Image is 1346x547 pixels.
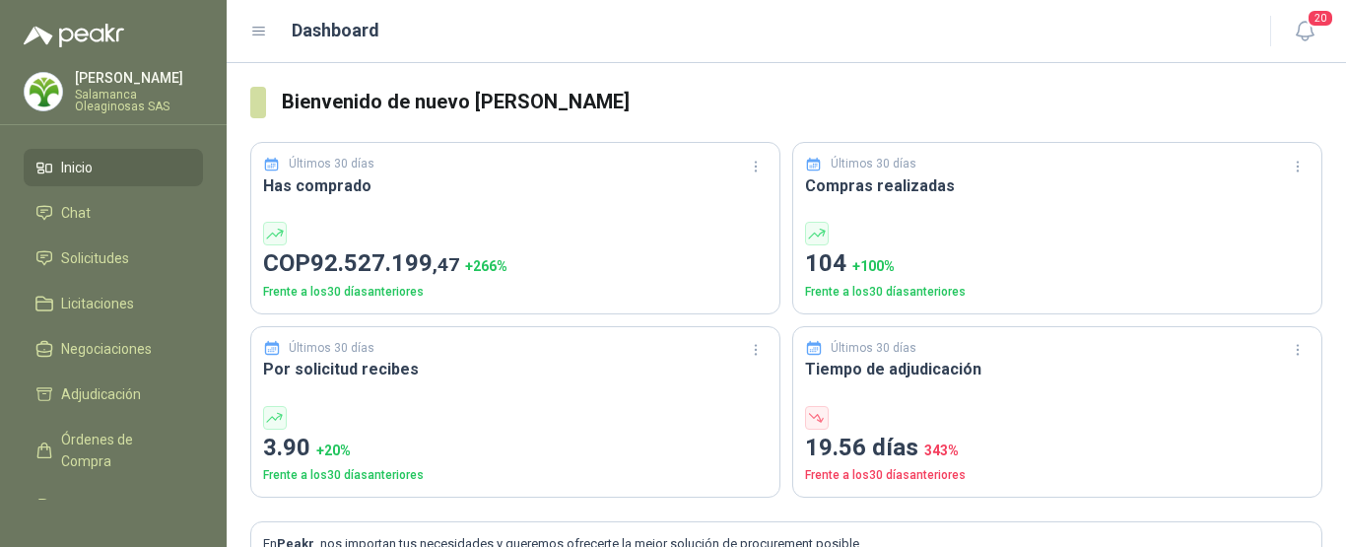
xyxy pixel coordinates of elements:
[61,429,184,472] span: Órdenes de Compra
[852,258,895,274] span: + 100 %
[263,245,768,283] p: COP
[61,293,134,314] span: Licitaciones
[75,89,203,112] p: Salamanca Oleaginosas SAS
[433,253,459,276] span: ,47
[24,149,203,186] a: Inicio
[316,443,351,458] span: + 20 %
[24,330,203,368] a: Negociaciones
[1307,9,1334,28] span: 20
[263,283,768,302] p: Frente a los 30 días anteriores
[25,73,62,110] img: Company Logo
[282,87,1322,117] h3: Bienvenido de nuevo [PERSON_NAME]
[310,249,459,277] span: 92.527.199
[805,430,1310,467] p: 19.56 días
[1287,14,1322,49] button: 20
[61,338,152,360] span: Negociaciones
[24,24,124,47] img: Logo peakr
[831,155,916,173] p: Últimos 30 días
[831,339,916,358] p: Últimos 30 días
[61,383,141,405] span: Adjudicación
[263,357,768,381] h3: Por solicitud recibes
[805,173,1310,198] h3: Compras realizadas
[61,247,129,269] span: Solicitudes
[263,430,768,467] p: 3.90
[465,258,507,274] span: + 266 %
[24,421,203,480] a: Órdenes de Compra
[289,155,374,173] p: Últimos 30 días
[24,376,203,413] a: Adjudicación
[924,443,959,458] span: 343 %
[24,194,203,232] a: Chat
[805,357,1310,381] h3: Tiempo de adjudicación
[75,71,203,85] p: [PERSON_NAME]
[61,496,134,517] span: Remisiones
[263,173,768,198] h3: Has comprado
[24,285,203,322] a: Licitaciones
[292,17,379,44] h1: Dashboard
[61,157,93,178] span: Inicio
[805,245,1310,283] p: 104
[24,488,203,525] a: Remisiones
[805,466,1310,485] p: Frente a los 30 días anteriores
[289,339,374,358] p: Últimos 30 días
[263,466,768,485] p: Frente a los 30 días anteriores
[24,239,203,277] a: Solicitudes
[61,202,91,224] span: Chat
[805,283,1310,302] p: Frente a los 30 días anteriores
